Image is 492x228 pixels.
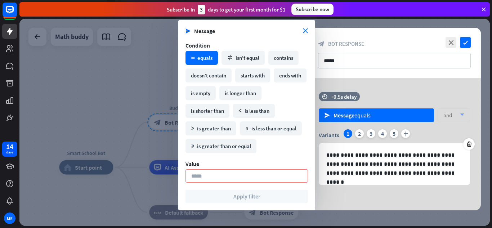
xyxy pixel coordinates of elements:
div: 3 [367,129,375,138]
div: equals [334,112,371,119]
div: is longer than [219,86,261,100]
i: math_less_or_equal [245,127,249,130]
div: is greater than [185,121,236,135]
i: check [460,37,471,48]
i: block_bot_response [318,41,325,47]
div: is empty [185,86,216,100]
button: Apply filter [185,190,308,203]
div: starts with [235,68,270,82]
i: math_less [238,109,242,113]
div: is greater than or equal [185,139,256,153]
div: Value [185,160,308,167]
span: Bot Response [328,40,364,47]
div: equals [185,51,218,65]
span: Message [194,27,303,35]
div: contains [268,51,299,65]
i: math_not_equal [227,55,233,61]
div: is less than or equal [240,121,302,135]
div: +0.5s delay [331,93,357,100]
div: 5 [390,129,398,138]
i: plus [401,129,410,138]
i: math_greater_or_equal [191,144,194,148]
span: and [443,112,452,119]
i: math_greater [191,127,194,130]
div: days [6,150,13,155]
i: send [325,113,330,118]
div: is shorter than [185,104,229,118]
div: 1 [344,129,352,138]
div: 2 [355,129,364,138]
div: Subscribe in days to get your first month for $1 [167,5,286,14]
i: math_equal [191,56,195,60]
div: 14 [6,143,13,150]
div: Condition [185,42,308,49]
i: close [446,37,456,48]
div: Subscribe now [291,4,334,15]
div: 4 [378,129,387,138]
i: time [322,94,327,99]
i: arrow_down [456,113,464,117]
a: 14 days [2,142,17,157]
div: isn't equal [222,51,265,65]
div: MS [4,213,15,224]
span: Variants [319,131,339,139]
div: 3 [198,5,205,14]
i: send [185,28,191,33]
div: doesn't contain [185,68,232,82]
span: Message [334,112,354,119]
i: close [303,28,308,33]
button: Open LiveChat chat widget [6,3,27,24]
div: ends with [274,68,307,82]
div: is less than [233,104,275,118]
